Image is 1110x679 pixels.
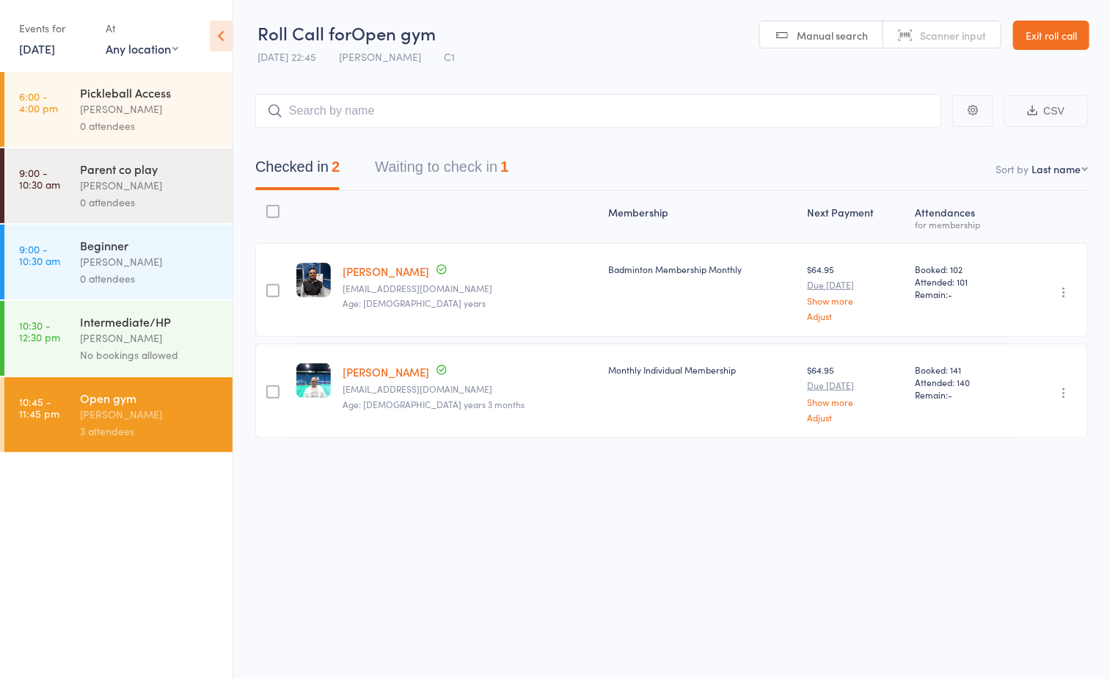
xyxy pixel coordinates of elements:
[797,28,868,43] span: Manual search
[296,363,331,398] img: image1695498738.png
[255,94,941,128] input: Search by name
[80,390,220,406] div: Open gym
[80,194,220,211] div: 0 attendees
[80,84,220,101] div: Pickleball Access
[80,177,220,194] div: [PERSON_NAME]
[80,101,220,117] div: [PERSON_NAME]
[343,384,596,394] small: Kaku83@gmail.com
[4,72,233,147] a: 6:00 -4:00 pmPickleball Access[PERSON_NAME]0 attendees
[19,40,55,57] a: [DATE]
[19,243,60,266] time: 9:00 - 10:30 am
[807,280,903,290] small: Due [DATE]
[332,159,340,175] div: 2
[255,151,340,190] button: Checked in2
[343,264,429,279] a: [PERSON_NAME]
[608,363,795,376] div: Monthly Individual Membership
[801,197,909,236] div: Next Payment
[343,364,429,380] a: [PERSON_NAME]
[80,313,220,330] div: Intermediate/HP
[807,263,903,321] div: $64.95
[80,117,220,134] div: 0 attendees
[80,346,220,363] div: No bookings allowed
[608,263,795,275] div: Badminton Membership Monthly
[920,28,986,43] span: Scanner input
[909,197,1015,236] div: Atten­dances
[80,270,220,287] div: 0 attendees
[80,423,220,440] div: 3 attendees
[296,263,331,297] img: image1674913604.png
[258,21,351,45] span: Roll Call for
[339,49,421,64] span: [PERSON_NAME]
[915,288,1009,300] span: Remain:
[19,16,91,40] div: Events for
[19,319,60,343] time: 10:30 - 12:30 pm
[258,49,316,64] span: [DATE] 22:45
[915,219,1009,229] div: for membership
[19,90,58,114] time: 6:00 - 4:00 pm
[444,49,455,64] span: C1
[500,159,508,175] div: 1
[19,396,59,419] time: 10:45 - 11:45 pm
[106,16,178,40] div: At
[915,263,1009,275] span: Booked: 102
[4,301,233,376] a: 10:30 -12:30 pmIntermediate/HP[PERSON_NAME]No bookings allowed
[807,296,903,305] a: Show more
[4,148,233,223] a: 9:00 -10:30 amParent co play[PERSON_NAME]0 attendees
[948,388,952,401] span: -
[343,283,596,294] small: mate143@gmail.com
[19,167,60,190] time: 9:00 - 10:30 am
[343,398,525,410] span: Age: [DEMOGRAPHIC_DATA] years 3 months
[80,161,220,177] div: Parent co play
[375,151,508,190] button: Waiting to check in1
[807,413,903,422] a: Adjust
[915,376,1009,388] span: Attended: 140
[1013,21,1089,50] a: Exit roll call
[343,297,486,309] span: Age: [DEMOGRAPHIC_DATA] years
[807,380,903,391] small: Due [DATE]
[80,253,220,270] div: [PERSON_NAME]
[351,21,436,45] span: Open gym
[80,237,220,253] div: Beginner
[996,161,1029,176] label: Sort by
[807,363,903,421] div: $64.95
[915,388,1009,401] span: Remain:
[807,311,903,321] a: Adjust
[915,275,1009,288] span: Attended: 101
[106,40,178,57] div: Any location
[1004,95,1088,127] button: CSV
[1032,161,1081,176] div: Last name
[4,377,233,452] a: 10:45 -11:45 pmOpen gym[PERSON_NAME]3 attendees
[807,397,903,407] a: Show more
[4,225,233,299] a: 9:00 -10:30 amBeginner[PERSON_NAME]0 attendees
[80,330,220,346] div: [PERSON_NAME]
[602,197,801,236] div: Membership
[80,406,220,423] div: [PERSON_NAME]
[948,288,952,300] span: -
[915,363,1009,376] span: Booked: 141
